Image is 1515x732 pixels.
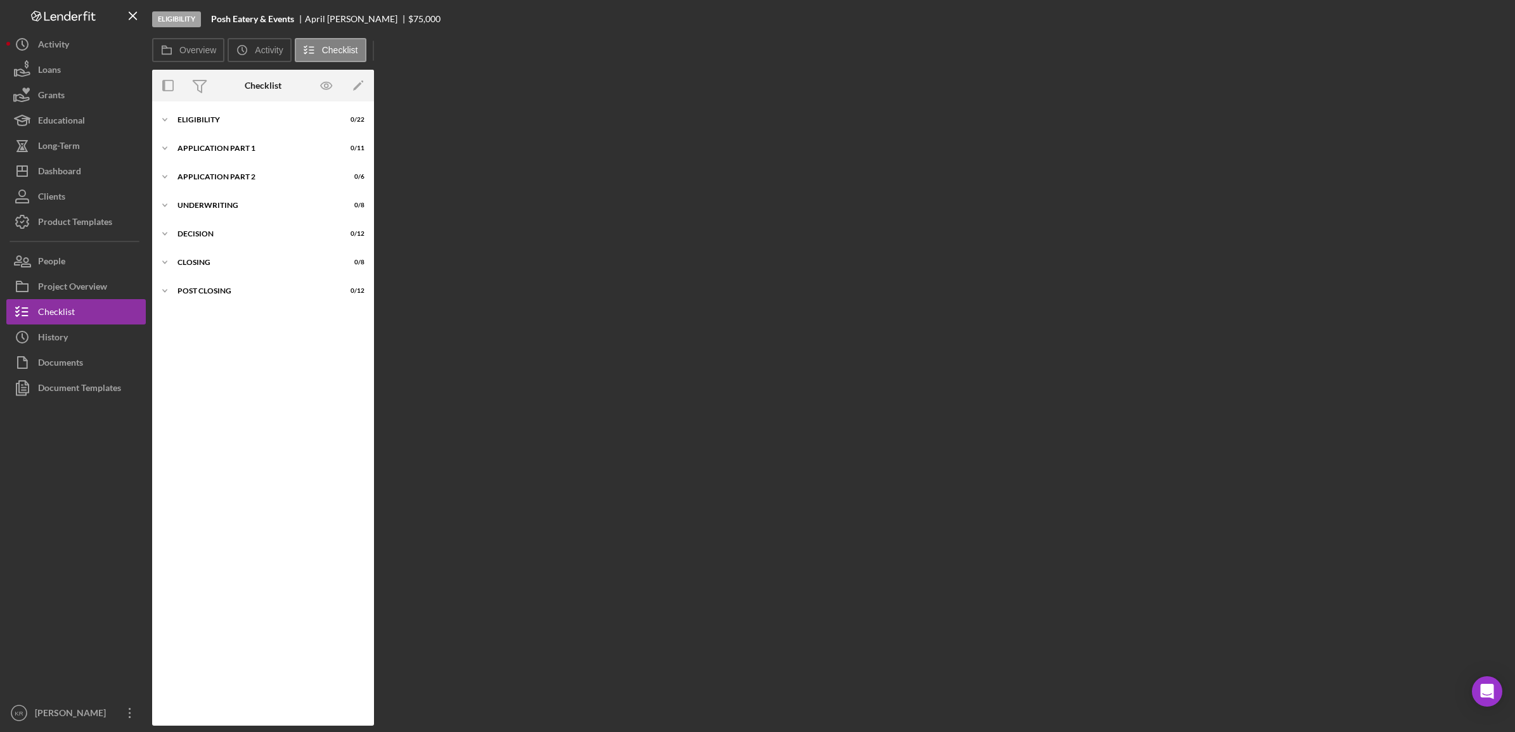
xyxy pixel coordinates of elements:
div: Long-Term [38,133,80,162]
button: Activity [228,38,291,62]
div: Product Templates [38,209,112,238]
div: Clients [38,184,65,212]
div: Educational [38,108,85,136]
button: Educational [6,108,146,133]
div: 0 / 8 [342,259,364,266]
div: 0 / 11 [342,144,364,152]
div: 0 / 12 [342,230,364,238]
div: Dashboard [38,158,81,187]
div: Project Overview [38,274,107,302]
div: Decision [177,230,333,238]
div: Closing [177,259,333,266]
button: Grants [6,82,146,108]
button: Activity [6,32,146,57]
span: $75,000 [408,13,441,24]
div: 0 / 22 [342,116,364,124]
label: Activity [255,45,283,55]
div: Document Templates [38,375,121,404]
div: Application Part 1 [177,144,333,152]
div: Post Closing [177,287,333,295]
button: Documents [6,350,146,375]
button: History [6,324,146,350]
div: Eligibility [152,11,201,27]
button: Document Templates [6,375,146,401]
button: Checklist [295,38,366,62]
button: People [6,248,146,274]
label: Checklist [322,45,358,55]
button: Dashboard [6,158,146,184]
div: Loans [38,57,61,86]
button: Checklist [6,299,146,324]
div: Eligibility [177,116,333,124]
button: Overview [152,38,224,62]
div: 0 / 6 [342,173,364,181]
button: Product Templates [6,209,146,234]
div: People [38,248,65,277]
div: Application Part 2 [177,173,333,181]
button: Project Overview [6,274,146,299]
button: Long-Term [6,133,146,158]
b: Posh Eatery & Events [211,14,294,24]
div: 0 / 8 [342,202,364,209]
div: 0 / 12 [342,287,364,295]
div: Underwriting [177,202,333,209]
div: Checklist [38,299,75,328]
div: [PERSON_NAME] [32,700,114,729]
label: Overview [179,45,216,55]
div: Open Intercom Messenger [1472,676,1502,707]
button: Clients [6,184,146,209]
div: Activity [38,32,69,60]
div: Checklist [245,80,281,91]
div: Grants [38,82,65,111]
button: Loans [6,57,146,82]
text: KR [15,710,23,717]
div: Documents [38,350,83,378]
div: April [PERSON_NAME] [305,14,408,24]
div: History [38,324,68,353]
button: KR[PERSON_NAME] [6,700,146,726]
